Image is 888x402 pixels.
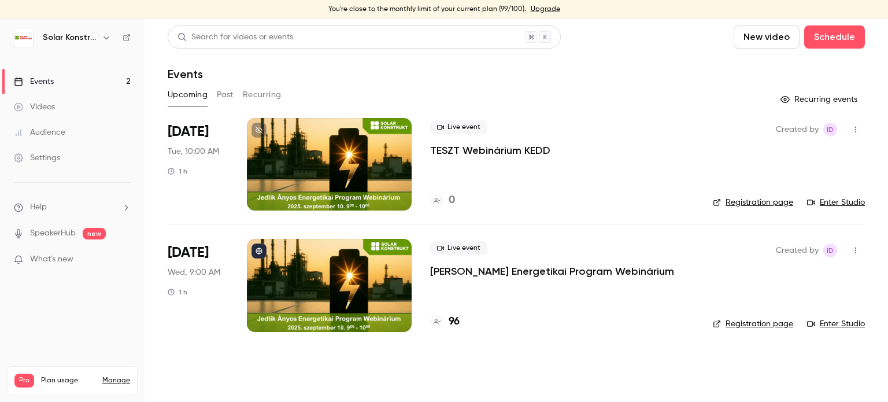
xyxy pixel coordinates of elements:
li: help-dropdown-opener [14,201,131,213]
button: Schedule [804,25,865,49]
div: Search for videos or events [177,31,293,43]
h1: Events [168,67,203,81]
h4: 96 [449,314,460,330]
span: Live event [430,241,487,255]
a: Registration page [713,197,793,208]
h6: Solar Konstrukt Kft. [43,32,97,43]
span: new [83,228,106,239]
div: 1 h [168,167,187,176]
span: Istvan Dobo [823,123,837,137]
div: Sep 9 Tue, 10:00 AM (Europe/Budapest) [168,118,228,211]
a: Enter Studio [807,318,865,330]
span: Plan usage [41,376,95,385]
span: What's new [30,253,73,265]
h4: 0 [449,193,455,208]
div: Settings [14,152,60,164]
div: 1 h [168,287,187,297]
span: Tue, 10:00 AM [168,146,219,157]
button: New video [734,25,800,49]
a: TESZT Webinárium KEDD [430,143,550,157]
span: Istvan Dobo [823,244,837,257]
button: Past [217,86,234,104]
span: Live event [430,120,487,134]
div: Sep 10 Wed, 9:00 AM (Europe/Budapest) [168,239,228,331]
div: Audience [14,127,65,138]
span: Pro [14,374,34,388]
span: ID [827,244,834,257]
span: Created by [776,123,819,137]
span: ID [827,123,834,137]
img: Solar Konstrukt Kft. [14,28,33,47]
span: Created by [776,244,819,257]
div: Events [14,76,54,87]
a: SpeakerHub [30,227,76,239]
button: Recurring events [775,90,865,109]
button: Upcoming [168,86,208,104]
span: Help [30,201,47,213]
a: Enter Studio [807,197,865,208]
span: [DATE] [168,123,209,141]
button: Recurring [243,86,282,104]
a: Manage [102,376,130,385]
a: Registration page [713,318,793,330]
span: Wed, 9:00 AM [168,267,220,278]
div: Videos [14,101,55,113]
span: [DATE] [168,244,209,262]
a: 96 [430,314,460,330]
a: Upgrade [531,5,560,14]
a: [PERSON_NAME] Energetikai Program Webinárium [430,264,674,278]
a: 0 [430,193,455,208]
